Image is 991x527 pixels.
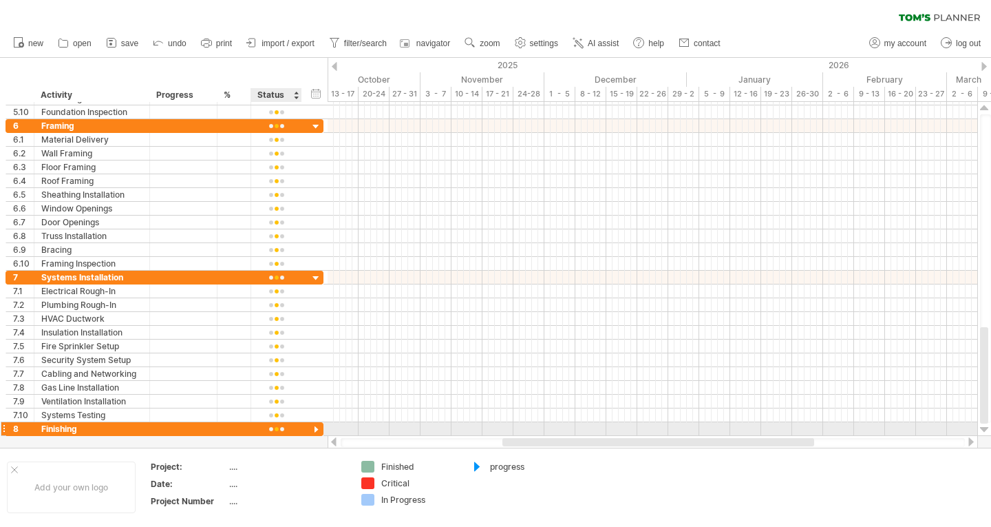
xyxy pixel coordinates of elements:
div: 2 - 6 [947,87,978,101]
div: 7.5 [13,340,34,353]
span: new [28,39,43,48]
div: October 2025 [278,72,420,87]
a: help [630,34,668,52]
div: 16 - 20 [885,87,916,101]
div: 5 - 9 [699,87,730,101]
div: % [224,88,243,102]
div: Systems Testing [41,409,142,422]
div: 2 - 6 [823,87,854,101]
div: 17 - 21 [482,87,513,101]
div: 13 - 17 [328,87,359,101]
span: my account [884,39,926,48]
div: Gas Line Installation [41,381,142,394]
a: import / export [243,34,319,52]
div: Insulation Installation [41,326,142,339]
div: 15 - 19 [606,87,637,101]
div: 29 - 2 [668,87,699,101]
div: 9 - 13 [854,87,885,101]
a: save [103,34,142,52]
div: Activity [41,88,142,102]
div: 24-28 [513,87,544,101]
div: 10 - 14 [451,87,482,101]
div: 8 - 12 [575,87,606,101]
div: 22 - 26 [637,87,668,101]
div: Sheathing Installation [41,188,142,201]
a: navigator [398,34,454,52]
div: Door Openings [41,216,142,229]
div: 7.3 [13,312,34,325]
div: Truss Installation [41,229,142,242]
div: January 2026 [687,72,823,87]
div: 26-30 [792,87,823,101]
span: contact [694,39,721,48]
div: Bracing [41,243,142,256]
div: 6.5 [13,188,34,201]
div: 6.6 [13,202,34,215]
div: Ventilation Installation [41,395,142,408]
span: filter/search [344,39,387,48]
div: Wall Framing [41,147,142,160]
a: print [198,34,236,52]
span: log out [956,39,981,48]
div: Date: [151,478,226,490]
div: 7.9 [13,395,34,408]
div: Security System Setup [41,353,142,366]
span: settings [530,39,558,48]
a: filter/search [326,34,391,52]
span: navigator [416,39,450,48]
span: import / export [262,39,315,48]
div: 1 - 5 [544,87,575,101]
div: 20-24 [359,87,390,101]
div: Progress [156,88,209,102]
span: print [216,39,232,48]
div: Fire Sprinkler Setup [41,340,142,353]
span: help [648,39,664,48]
span: save [121,39,138,48]
div: Framing [41,119,142,132]
div: Window Openings [41,202,142,215]
a: contact [675,34,725,52]
div: February 2026 [823,72,947,87]
div: HVAC Ductwork [41,312,142,325]
div: 7.6 [13,353,34,366]
div: 7.8 [13,381,34,394]
a: open [54,34,96,52]
div: 7.7 [13,367,34,380]
div: Finished [381,461,456,473]
div: .... [229,478,345,490]
div: Add your own logo [7,462,136,513]
div: 6.7 [13,216,34,229]
a: my account [866,34,930,52]
div: Foundation Inspection [41,105,142,118]
span: zoom [480,39,500,48]
span: open [73,39,92,48]
div: 6.8 [13,229,34,242]
span: AI assist [588,39,619,48]
div: Plumbing Rough-In [41,298,142,311]
a: zoom [461,34,504,52]
div: 7.10 [13,409,34,422]
div: Critical [381,477,456,489]
span: undo [168,39,187,48]
div: 7.1 [13,285,34,298]
div: 6 [13,119,34,132]
div: 6.10 [13,257,34,270]
div: 23 - 27 [916,87,947,101]
div: 27 - 31 [390,87,420,101]
div: Material Delivery [41,133,142,146]
div: December 2025 [544,72,687,87]
div: Roof Framing [41,174,142,187]
div: .... [229,495,345,507]
div: Systems Installation [41,271,142,284]
div: 6.2 [13,147,34,160]
a: settings [511,34,562,52]
div: Project Number [151,495,226,507]
div: 6.3 [13,161,34,174]
div: Electrical Rough-In [41,285,142,298]
div: 6.1 [13,133,34,146]
div: Floor Framing [41,161,142,174]
div: 6.4 [13,174,34,187]
div: 12 - 16 [730,87,761,101]
div: Status [257,88,294,102]
div: November 2025 [420,72,544,87]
